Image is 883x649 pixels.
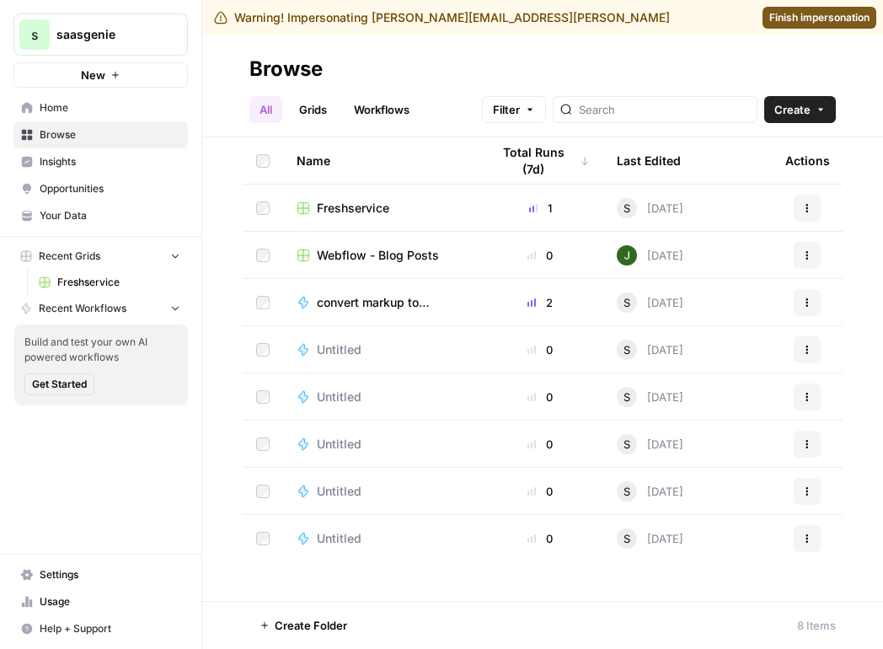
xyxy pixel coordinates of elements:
[623,389,630,405] span: S
[297,530,463,547] a: Untitled
[40,181,180,196] span: Opportunities
[617,340,683,360] div: [DATE]
[482,96,546,123] button: Filter
[317,530,361,547] span: Untitled
[32,377,87,392] span: Get Started
[297,200,463,217] a: Freshservice
[623,483,630,500] span: S
[13,121,188,148] a: Browse
[579,101,750,118] input: Search
[490,341,590,358] div: 0
[249,96,282,123] a: All
[490,483,590,500] div: 0
[24,373,94,395] button: Get Started
[40,127,180,142] span: Browse
[13,561,188,588] a: Settings
[249,56,323,83] div: Browse
[40,154,180,169] span: Insights
[344,96,420,123] a: Workflows
[490,200,590,217] div: 1
[617,245,637,265] img: 5v0yozua856dyxnw4lpcp45mgmzh
[317,389,361,405] span: Untitled
[623,341,630,358] span: S
[249,612,357,639] button: Create Folder
[40,208,180,223] span: Your Data
[617,481,683,501] div: [DATE]
[297,389,463,405] a: Untitled
[297,436,463,453] a: Untitled
[13,615,188,642] button: Help + Support
[785,137,830,184] div: Actions
[490,137,590,184] div: Total Runs (7d)
[13,244,188,269] button: Recent Grids
[13,13,188,56] button: Workspace: saasgenie
[617,137,681,184] div: Last Edited
[275,617,347,634] span: Create Folder
[490,247,590,264] div: 0
[13,62,188,88] button: New
[317,247,439,264] span: Webflow - Blog Posts
[617,198,683,218] div: [DATE]
[13,202,188,229] a: Your Data
[297,341,463,358] a: Untitled
[764,96,836,123] button: Create
[13,175,188,202] a: Opportunities
[40,621,180,636] span: Help + Support
[617,387,683,407] div: [DATE]
[13,296,188,321] button: Recent Workflows
[289,96,337,123] a: Grids
[297,137,463,184] div: Name
[623,436,630,453] span: S
[31,269,188,296] a: Freshservice
[31,24,38,45] span: s
[56,26,158,43] span: saasgenie
[490,530,590,547] div: 0
[13,588,188,615] a: Usage
[623,294,630,311] span: S
[297,247,463,264] a: Webflow - Blog Posts
[774,101,811,118] span: Create
[493,101,520,118] span: Filter
[317,200,389,217] span: Freshservice
[39,301,126,316] span: Recent Workflows
[39,249,100,264] span: Recent Grids
[40,594,180,609] span: Usage
[617,528,683,549] div: [DATE]
[317,483,361,500] span: Untitled
[13,148,188,175] a: Insights
[623,530,630,547] span: S
[40,100,180,115] span: Home
[317,341,361,358] span: Untitled
[623,200,630,217] span: S
[57,275,180,290] span: Freshservice
[297,483,463,500] a: Untitled
[769,10,870,25] span: Finish impersonation
[763,7,876,29] a: Finish impersonation
[797,617,836,634] div: 8 Items
[490,294,590,311] div: 2
[81,67,105,83] span: New
[490,436,590,453] div: 0
[214,9,670,26] div: Warning! Impersonating [PERSON_NAME][EMAIL_ADDRESS][PERSON_NAME]
[617,245,683,265] div: [DATE]
[490,389,590,405] div: 0
[617,292,683,313] div: [DATE]
[24,335,178,365] span: Build and test your own AI powered workflows
[40,567,180,582] span: Settings
[317,436,361,453] span: Untitled
[317,294,450,311] span: convert markup to HTML
[617,434,683,454] div: [DATE]
[13,94,188,121] a: Home
[297,294,463,311] a: convert markup to HTML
